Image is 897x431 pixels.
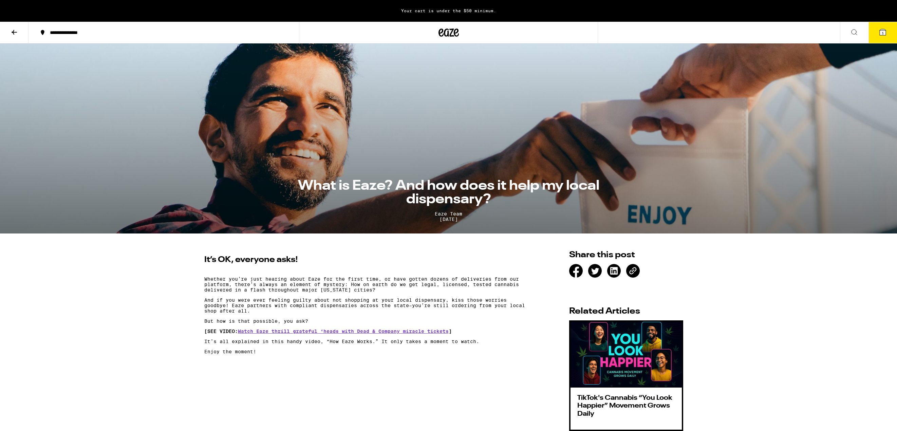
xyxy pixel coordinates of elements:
[279,179,618,206] h1: What is Eaze? And how does it help my local dispensary?
[204,339,534,344] p: It’s all explained in this handy video, “How Eaze Works.” It only takes a moment to watch.
[204,255,534,265] h2: It’s OK, everyone asks!
[569,320,683,431] a: TikTok's Cannabis “You Look Happier” Movement Grows Daily
[238,329,449,334] a: Watch Eaze thrill grateful ‘heads with Dead & Company miracle tickets
[204,297,534,314] p: And if you were ever feeling guilty about not shopping at your local dispensary, kiss those worri...
[577,394,675,418] h3: TikTok's Cannabis “You Look Happier” Movement Grows Daily
[204,276,534,293] p: Whether you’re just hearing about Eaze for the first time, or have gotten dozens of deliveries fr...
[868,22,897,43] button: 1
[569,251,683,259] h2: Share this post
[279,211,618,217] span: Eaze Team
[279,217,618,222] span: [DATE]
[204,329,452,334] strong: [SEE VIDEO: ]
[204,318,534,324] p: But how is that possible, you ask?
[626,264,640,278] div: [URL][DOMAIN_NAME]
[882,31,884,35] span: 1
[569,307,683,316] h2: Related Articles
[204,349,534,354] p: Enjoy the moment!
